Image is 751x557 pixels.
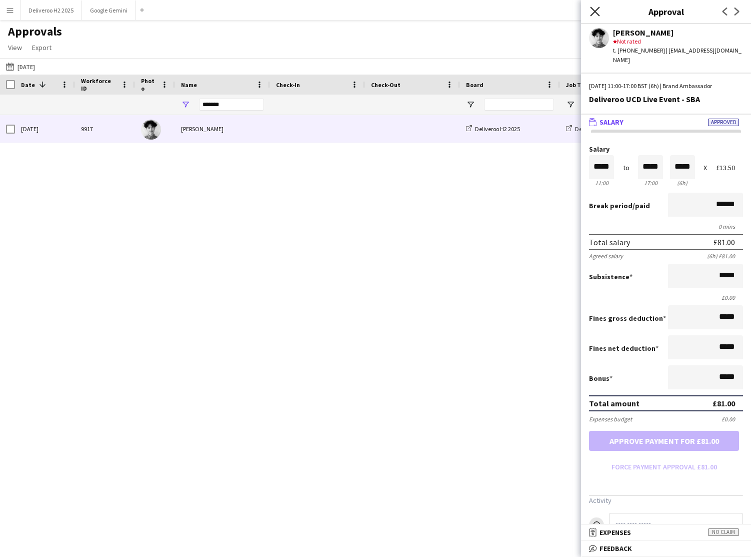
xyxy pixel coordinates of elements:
[599,528,631,537] span: Expenses
[466,81,483,89] span: Board
[575,125,652,133] span: Deliveroo UCD Live Event - SBA
[475,125,520,133] span: Deliveroo H2 2025
[589,146,743,153] label: Salary
[81,77,117,92] span: Workforce ID
[589,179,614,187] div: 11:00
[670,179,695,187] div: 6h
[32,43,51,52] span: Export
[638,179,663,187] div: 17:00
[613,46,743,64] div: t. [PHONE_NUMBER] | [EMAIL_ADDRESS][DOMAIN_NAME]
[599,544,632,553] span: Feedback
[484,99,554,111] input: Board Filter Input
[589,95,743,104] div: Deliveroo UCD Live Event - SBA
[713,237,735,247] div: £81.00
[75,115,135,143] div: 9917
[589,294,743,301] div: £0.00
[175,115,270,143] div: [PERSON_NAME]
[613,37,743,46] div: Not rated
[589,201,650,210] label: /paid
[707,252,743,260] div: (6h) £81.00
[15,115,75,143] div: [DATE]
[181,81,197,89] span: Name
[82,1,136,20] button: Google Gemini
[581,525,751,540] mat-expansion-panel-header: ExpensesNo claim
[589,398,639,408] div: Total amount
[566,100,575,109] button: Open Filter Menu
[581,5,751,18] h3: Approval
[589,82,743,91] div: [DATE] 11:00-17:00 BST (6h) | Brand Ambassador
[371,81,400,89] span: Check-Out
[21,81,35,89] span: Date
[276,81,300,89] span: Check-In
[623,164,629,172] div: to
[581,541,751,556] mat-expansion-panel-header: Feedback
[589,415,632,423] div: Expenses budget
[712,398,735,408] div: £81.00
[708,528,739,536] span: No claim
[589,374,612,383] label: Bonus
[589,223,743,230] div: 0 mins
[589,272,632,281] label: Subsistence
[20,1,82,20] button: Deliveroo H2 2025
[589,252,623,260] div: Agreed salary
[708,119,739,126] span: Approved
[8,43,22,52] span: View
[703,164,707,172] div: X
[589,237,630,247] div: Total salary
[4,41,26,54] a: View
[566,81,591,89] span: Job Title
[613,28,743,37] div: [PERSON_NAME]
[589,314,666,323] label: Fines gross deduction
[721,415,743,423] div: £0.00
[466,125,520,133] a: Deliveroo H2 2025
[199,99,264,111] input: Name Filter Input
[4,61,37,73] button: [DATE]
[141,77,157,92] span: Photo
[716,164,743,172] div: £13.50
[566,125,652,133] a: Deliveroo UCD Live Event - SBA
[589,201,632,210] span: Break period
[599,118,623,127] span: Salary
[141,120,161,140] img: Tristan Belen
[581,115,751,130] mat-expansion-panel-header: SalaryApproved
[181,100,190,109] button: Open Filter Menu
[466,100,475,109] button: Open Filter Menu
[589,344,658,353] label: Fines net deduction
[589,496,743,505] h3: Activity
[28,41,55,54] a: Export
